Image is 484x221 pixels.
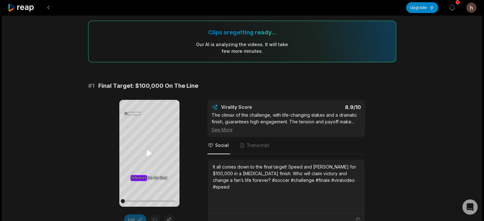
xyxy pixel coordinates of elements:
span: Final Target: $100,000 On The Line [98,81,198,90]
span: Social [215,142,229,148]
div: Virality Score [221,104,290,110]
span: # 1 [88,81,95,90]
div: 8.9 /10 [292,104,361,110]
div: Our AI is analyzing the video s . It will take few more minutes. [196,41,288,54]
div: The climax of the challenge, with life-changing stakes and a dramatic finish, guarantees high eng... [212,112,361,133]
button: Upgrade [406,2,438,13]
nav: Tabs [207,137,365,154]
div: Clips are getting ready... [208,29,276,36]
div: Open Intercom Messenger [462,199,478,215]
span: Transcript [247,142,269,148]
div: It all comes down to the final target! Speed and [PERSON_NAME] for $100,000 in a [MEDICAL_DATA] f... [213,163,360,190]
div: See More [212,126,361,133]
